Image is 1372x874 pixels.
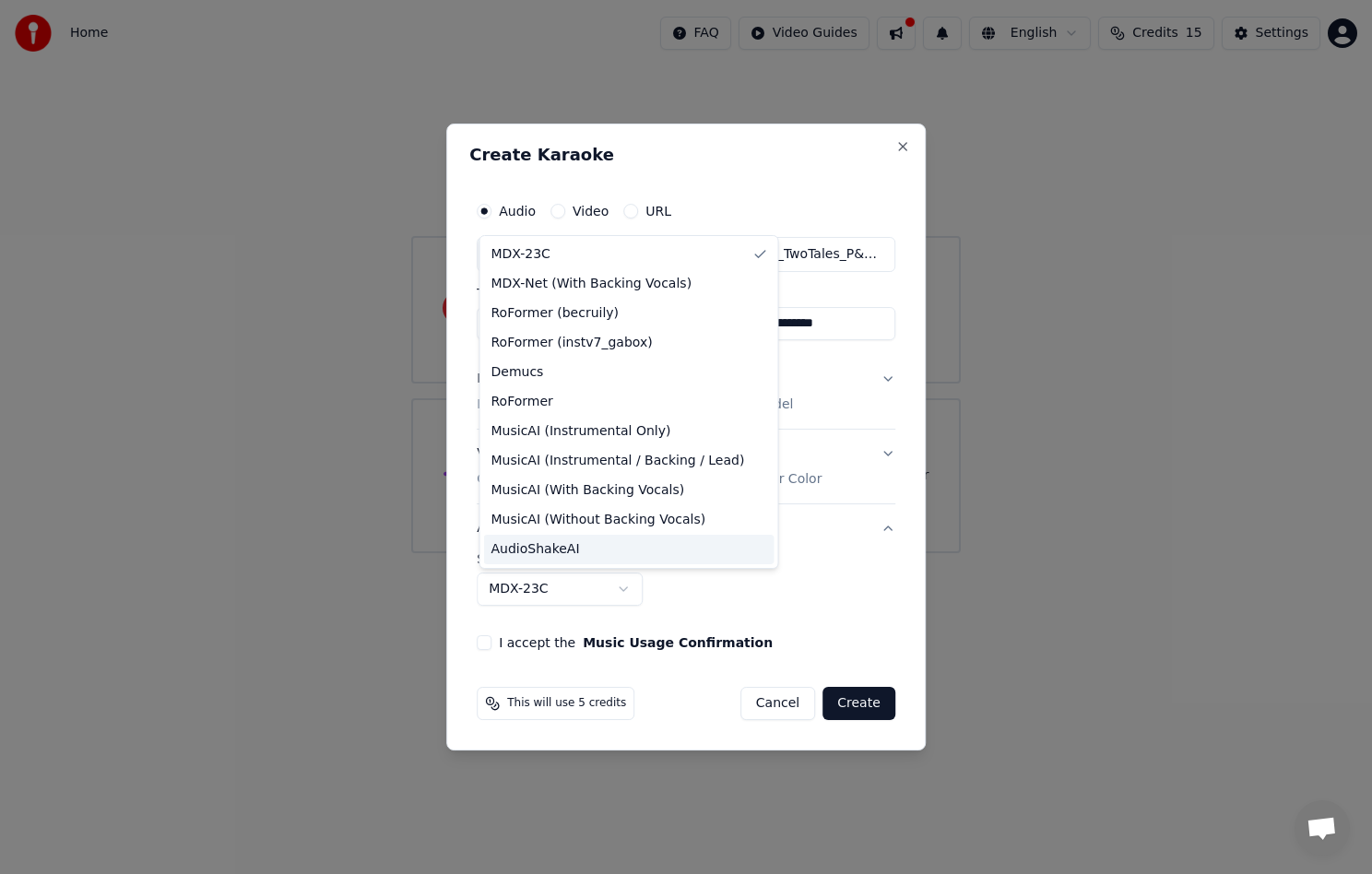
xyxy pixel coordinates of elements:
[491,304,620,323] span: RoFormer (becruily)
[491,245,550,264] span: MDX-23C
[491,363,544,382] span: Demucs
[491,393,553,411] span: RoFormer
[491,422,671,441] span: MusicAI (Instrumental Only)
[491,334,653,352] span: RoFormer (instv7_gabox)
[491,275,692,293] span: MDX-Net (With Backing Vocals)
[491,452,745,470] span: MusicAI (Instrumental / Backing / Lead)
[491,481,685,500] span: MusicAI (With Backing Vocals)
[491,511,706,529] span: MusicAI (Without Backing Vocals)
[491,540,580,559] span: AudioShakeAI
